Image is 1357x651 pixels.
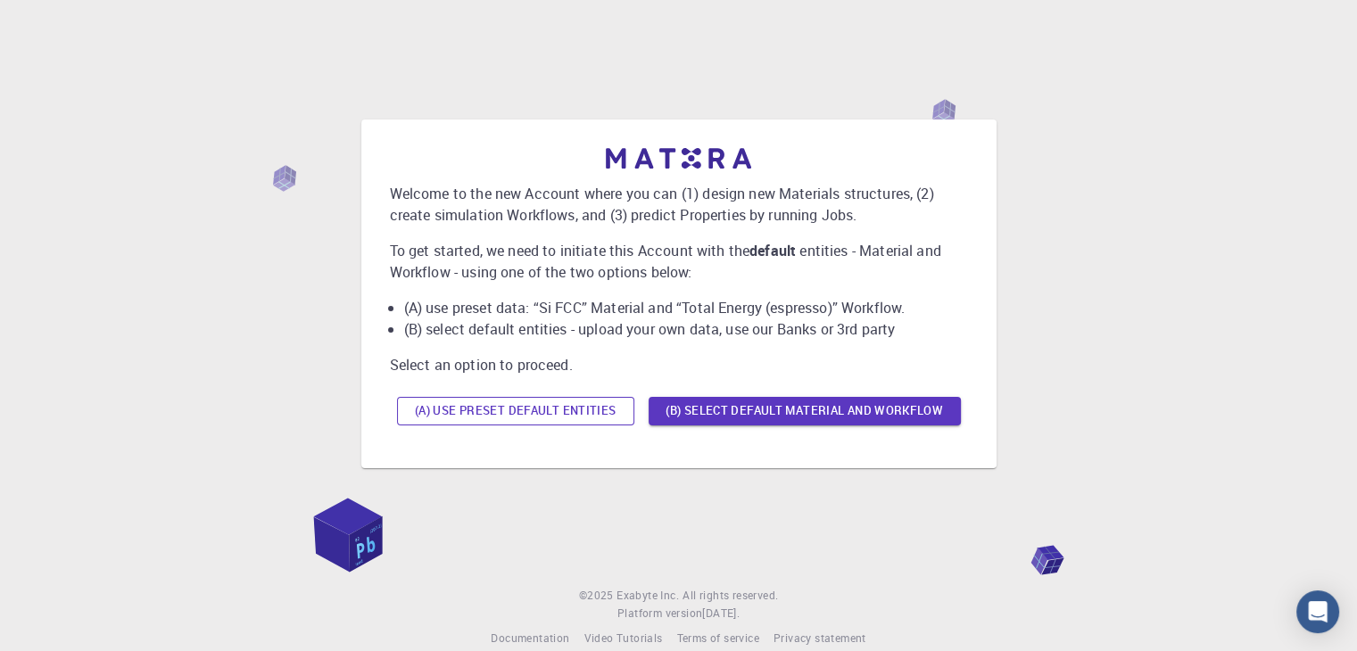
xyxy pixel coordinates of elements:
div: Open Intercom Messenger [1296,590,1339,633]
p: To get started, we need to initiate this Account with the entities - Material and Workflow - usin... [390,240,968,283]
a: Exabyte Inc. [616,587,679,605]
span: Podrška [34,12,99,29]
span: Video Tutorials [583,630,662,645]
a: Privacy statement [774,630,866,647]
span: Documentation [491,630,569,645]
span: Platform version [617,605,702,622]
span: Terms of service [676,630,758,645]
span: All rights reserved. [683,587,778,605]
a: [DATE]. [702,605,740,622]
span: [DATE] . [702,606,740,620]
button: (A) Use preset default entities [397,397,634,425]
li: (A) use preset data: “Si FCC” Material and “Total Energy (espresso)” Workflow. [404,297,968,318]
p: Welcome to the new Account where you can (1) design new Materials structures, (2) create simulati... [390,183,968,226]
span: Privacy statement [774,630,866,645]
li: (B) select default entities - upload your own data, use our Banks or 3rd party [404,318,968,340]
a: Video Tutorials [583,630,662,647]
button: (B) Select default material and workflow [649,397,961,425]
b: default [749,241,796,260]
span: Exabyte Inc. [616,588,679,602]
img: logo [606,148,752,169]
a: Terms of service [676,630,758,647]
p: Select an option to proceed. [390,354,968,375]
a: Documentation [491,630,569,647]
span: © 2025 [579,587,616,605]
